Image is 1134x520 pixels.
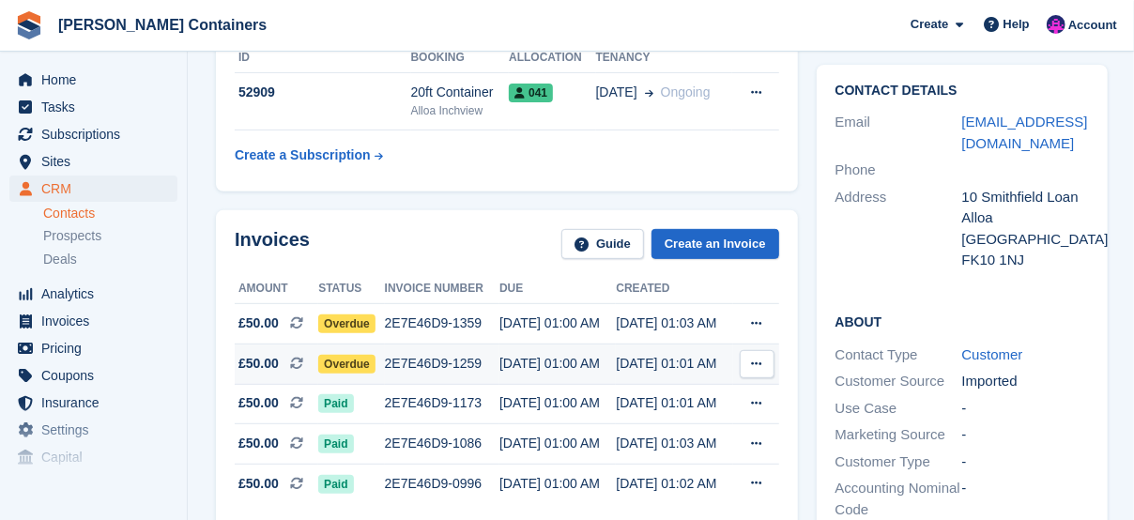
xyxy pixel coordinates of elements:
[835,312,1089,330] h2: About
[318,274,384,304] th: Status
[9,67,177,93] a: menu
[411,102,510,119] div: Alloa Inchview
[835,160,962,181] div: Phone
[962,207,1089,229] div: Alloa
[616,434,732,453] div: [DATE] 01:03 AM
[499,314,616,333] div: [DATE] 01:00 AM
[43,250,177,269] a: Deals
[962,187,1089,208] div: 10 Smithfield Loan
[238,474,279,494] span: £50.00
[1004,15,1030,34] span: Help
[9,335,177,361] a: menu
[238,354,279,374] span: £50.00
[9,390,177,416] a: menu
[9,176,177,202] a: menu
[962,478,1089,520] div: -
[616,474,732,494] div: [DATE] 01:02 AM
[499,434,616,453] div: [DATE] 01:00 AM
[41,335,154,361] span: Pricing
[43,251,77,268] span: Deals
[235,229,310,260] h2: Invoices
[9,148,177,175] a: menu
[835,424,962,446] div: Marketing Source
[411,83,510,102] div: 20ft Container
[15,11,43,39] img: stora-icon-8386f47178a22dfd0bd8f6a31ec36ba5ce8667c1dd55bd0f319d3a0aa187defe.svg
[962,346,1023,362] a: Customer
[235,274,318,304] th: Amount
[962,424,1089,446] div: -
[661,84,711,99] span: Ongoing
[43,226,177,246] a: Prospects
[41,390,154,416] span: Insurance
[411,43,510,73] th: Booking
[41,121,154,147] span: Subscriptions
[385,393,499,413] div: 2E7E46D9-1173
[41,94,154,120] span: Tasks
[962,229,1089,251] div: [GEOGRAPHIC_DATA]
[962,250,1089,271] div: FK10 1NJ
[962,371,1089,392] div: Imported
[1047,15,1065,34] img: Claire Wilson
[318,394,353,413] span: Paid
[41,67,154,93] span: Home
[1068,16,1117,35] span: Account
[835,478,962,520] div: Accounting Nominal Code
[835,371,962,392] div: Customer Source
[41,444,154,470] span: Capital
[235,43,411,73] th: ID
[499,274,616,304] th: Due
[835,187,962,271] div: Address
[835,112,962,154] div: Email
[651,229,779,260] a: Create an Invoice
[9,121,177,147] a: menu
[318,314,375,333] span: Overdue
[616,393,732,413] div: [DATE] 01:01 AM
[238,434,279,453] span: £50.00
[235,138,383,173] a: Create a Subscription
[385,274,499,304] th: Invoice number
[616,314,732,333] div: [DATE] 01:03 AM
[43,227,101,245] span: Prospects
[616,274,732,304] th: Created
[835,451,962,473] div: Customer Type
[596,43,732,73] th: Tenancy
[509,43,595,73] th: Allocation
[385,474,499,494] div: 2E7E46D9-0996
[499,393,616,413] div: [DATE] 01:00 AM
[41,148,154,175] span: Sites
[509,84,553,102] span: 041
[235,83,411,102] div: 52909
[9,94,177,120] a: menu
[318,435,353,453] span: Paid
[235,145,371,165] div: Create a Subscription
[318,475,353,494] span: Paid
[41,362,154,389] span: Coupons
[9,417,177,443] a: menu
[835,84,1089,99] h2: Contact Details
[385,314,499,333] div: 2E7E46D9-1359
[51,9,274,40] a: [PERSON_NAME] Containers
[911,15,948,34] span: Create
[561,229,644,260] a: Guide
[385,434,499,453] div: 2E7E46D9-1086
[43,205,177,222] a: Contacts
[596,83,637,102] span: [DATE]
[499,354,616,374] div: [DATE] 01:00 AM
[962,114,1088,151] a: [EMAIL_ADDRESS][DOMAIN_NAME]
[41,176,154,202] span: CRM
[616,354,732,374] div: [DATE] 01:01 AM
[238,393,279,413] span: £50.00
[835,398,962,420] div: Use Case
[499,474,616,494] div: [DATE] 01:00 AM
[41,417,154,443] span: Settings
[41,308,154,334] span: Invoices
[9,444,177,470] a: menu
[318,355,375,374] span: Overdue
[962,451,1089,473] div: -
[385,354,499,374] div: 2E7E46D9-1259
[9,362,177,389] a: menu
[9,281,177,307] a: menu
[238,314,279,333] span: £50.00
[962,398,1089,420] div: -
[835,344,962,366] div: Contact Type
